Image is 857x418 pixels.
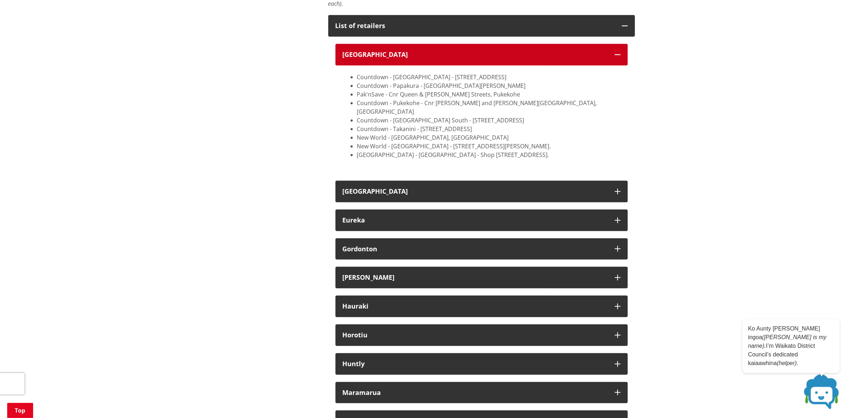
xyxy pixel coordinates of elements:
[357,125,621,133] li: Countdown - Takanini - [STREET_ADDRESS]
[343,303,608,310] div: Hauraki
[335,22,615,30] div: List of retailers
[748,334,826,349] em: ([PERSON_NAME] is my name).
[343,217,608,224] div: Eureka
[357,90,621,99] li: Pak'nSave - Cnr Queen & [PERSON_NAME] Streets, Pukekohe
[357,81,621,90] li: Countdown - Papakura - [GEOGRAPHIC_DATA][PERSON_NAME]
[335,267,628,288] button: [PERSON_NAME]
[328,15,635,37] button: List of retailers
[343,274,608,281] div: [PERSON_NAME]
[748,324,834,368] p: Ko Aunty [PERSON_NAME] ingoa I’m Waikato District Council’s dedicated kaiaawhina .
[335,238,628,260] button: Gordonton
[343,360,608,368] div: Huntly
[357,99,621,116] li: Countdown - Pukekohe - Cnr [PERSON_NAME] and [PERSON_NAME][GEOGRAPHIC_DATA], [GEOGRAPHIC_DATA]
[343,188,608,195] div: [GEOGRAPHIC_DATA]
[335,353,628,375] button: Huntly
[357,116,621,125] li: Countdown - [GEOGRAPHIC_DATA] South - [STREET_ADDRESS]
[343,389,608,396] div: Maramarua
[335,296,628,317] button: Hauraki
[343,51,608,58] div: [GEOGRAPHIC_DATA]
[343,332,608,339] div: Horotiu
[357,150,621,159] li: [GEOGRAPHIC_DATA] - [GEOGRAPHIC_DATA] - Shop [STREET_ADDRESS].
[343,246,608,253] div: Gordonton
[357,73,621,81] li: Countdown - [GEOGRAPHIC_DATA] - [STREET_ADDRESS]
[335,324,628,346] button: Horotiu
[7,403,33,418] a: Top
[335,210,628,231] button: Eureka
[335,181,628,202] button: [GEOGRAPHIC_DATA]
[357,142,621,150] li: New World - [GEOGRAPHIC_DATA] - [STREET_ADDRESS][PERSON_NAME].
[357,133,621,142] li: New World - [GEOGRAPHIC_DATA], [GEOGRAPHIC_DATA]
[777,360,797,366] em: (helper)
[335,382,628,404] button: Maramarua
[335,44,628,66] button: [GEOGRAPHIC_DATA]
